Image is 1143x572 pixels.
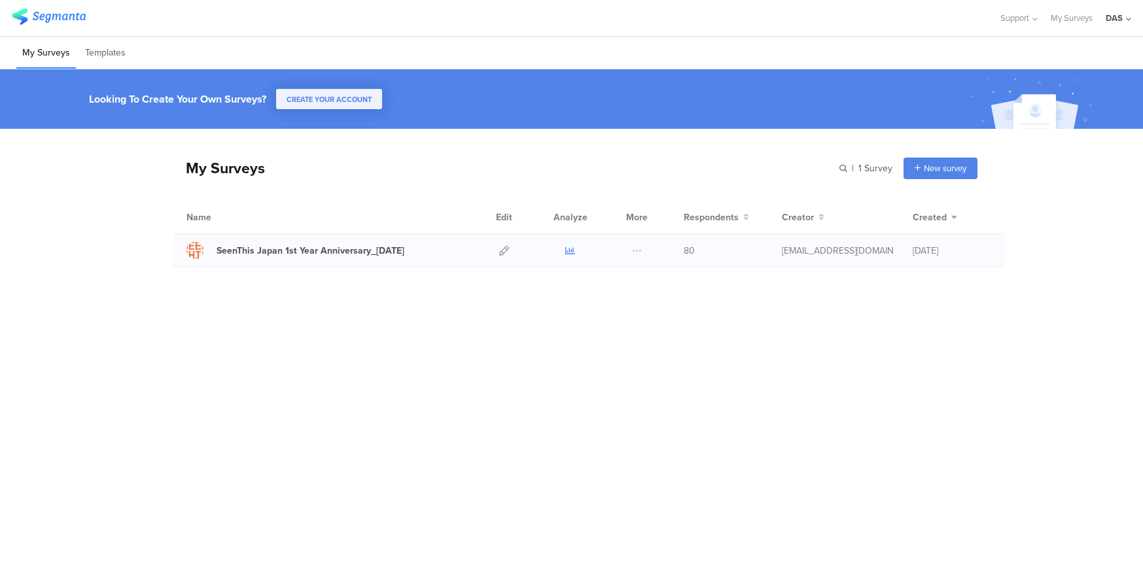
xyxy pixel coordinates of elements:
div: Edit [490,201,518,233]
li: Templates [79,38,132,69]
div: Analyze [551,201,590,233]
div: SeenThis Japan 1st Year Anniversary_9/10/2025 [217,244,404,258]
button: CREATE YOUR ACCOUNT [276,89,382,109]
span: Respondents [684,210,739,224]
span: Creator [782,210,814,224]
span: Support [1000,12,1029,24]
span: New survey [924,162,966,175]
div: Looking To Create Your Own Surveys? [89,92,266,107]
a: SeenThis Japan 1st Year Anniversary_[DATE] [186,242,404,259]
img: create_account_image.svg [966,73,1100,133]
button: Creator [782,210,824,224]
div: Name [186,210,265,224]
span: | [850,161,856,175]
li: My Surveys [16,38,76,69]
img: segmanta logo [12,8,86,25]
button: Respondents [684,210,749,224]
span: 1 Survey [858,161,892,175]
div: [DATE] [913,244,991,258]
div: My Surveys [173,157,265,179]
span: Created [913,210,947,224]
button: Created [913,210,957,224]
span: 80 [684,244,695,258]
span: CREATE YOUR ACCOUNT [287,94,372,105]
div: t.udagawa@accelerators.jp [782,244,893,258]
div: DAS [1106,12,1123,24]
div: More [623,201,651,233]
